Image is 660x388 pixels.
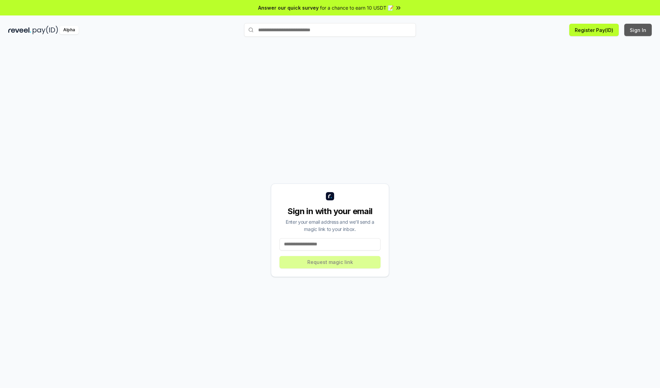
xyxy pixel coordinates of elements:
[326,192,334,200] img: logo_small
[279,206,381,217] div: Sign in with your email
[8,26,31,34] img: reveel_dark
[569,24,619,36] button: Register Pay(ID)
[258,4,319,11] span: Answer our quick survey
[320,4,394,11] span: for a chance to earn 10 USDT 📝
[279,218,381,233] div: Enter your email address and we’ll send a magic link to your inbox.
[59,26,79,34] div: Alpha
[624,24,652,36] button: Sign In
[33,26,58,34] img: pay_id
